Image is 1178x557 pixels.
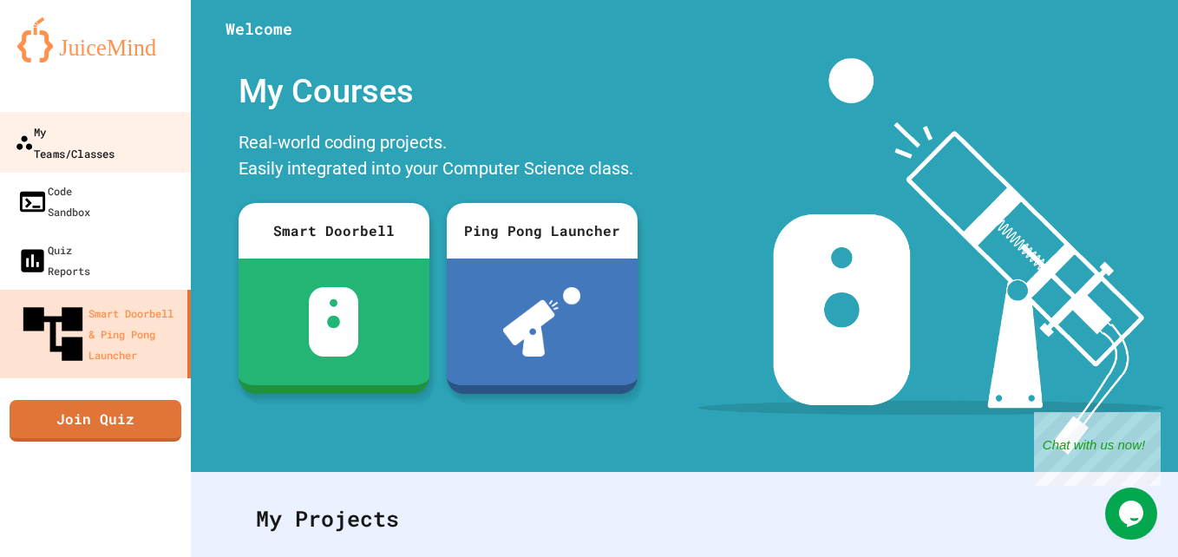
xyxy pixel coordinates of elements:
a: Join Quiz [10,400,181,442]
div: Code Sandbox [17,180,90,222]
div: Real-world coding projects. Easily integrated into your Computer Science class. [230,125,646,190]
img: logo-orange.svg [17,17,173,62]
div: Smart Doorbell [239,203,429,259]
div: My Teams/Classes [15,121,115,163]
iframe: chat widget [1034,412,1161,486]
div: Smart Doorbell & Ping Pong Launcher [17,298,180,370]
img: banner-image-my-projects.png [698,58,1163,455]
img: ppl-with-ball.png [503,287,580,357]
div: Quiz Reports [17,239,90,281]
div: Ping Pong Launcher [447,203,638,259]
iframe: chat widget [1105,488,1161,540]
div: My Projects [239,485,1130,553]
div: My Courses [230,58,646,125]
img: sdb-white.svg [309,287,358,357]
